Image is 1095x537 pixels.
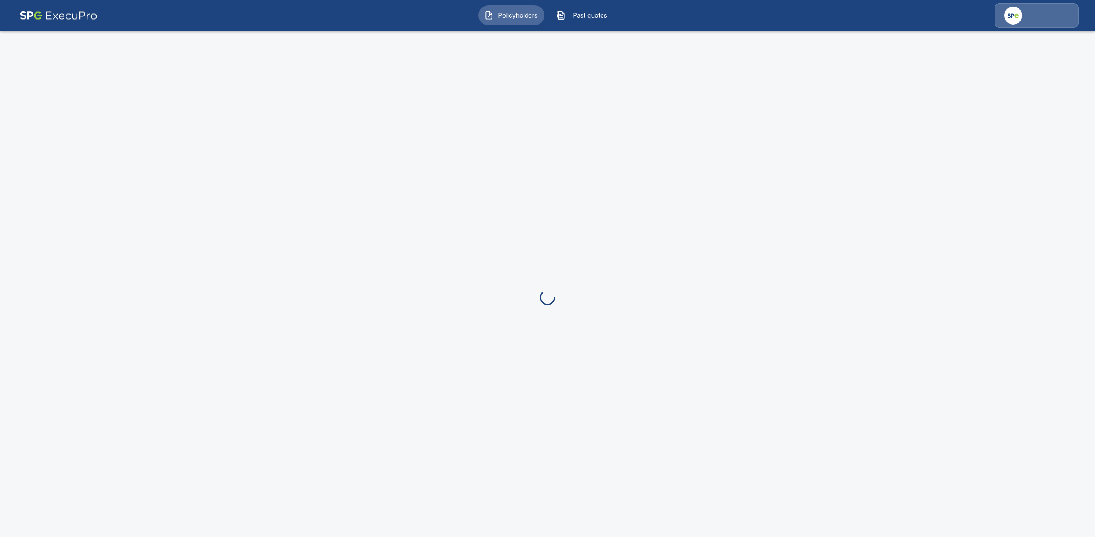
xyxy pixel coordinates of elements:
[569,11,611,20] span: Past quotes
[556,11,566,20] img: Past quotes Icon
[551,5,617,25] button: Past quotes IconPast quotes
[20,3,97,28] img: AA Logo
[484,11,493,20] img: Policyholders Icon
[478,5,544,25] button: Policyholders IconPolicyholders
[497,11,539,20] span: Policyholders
